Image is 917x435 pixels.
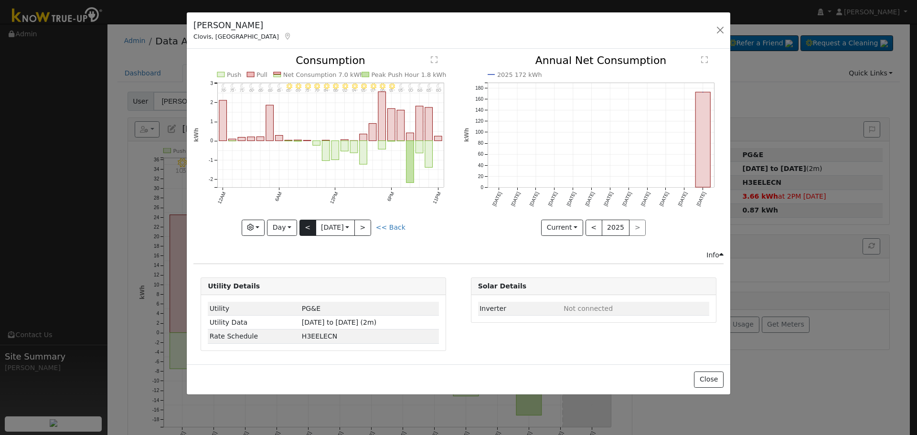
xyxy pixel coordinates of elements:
text: kWh [463,128,470,142]
div: Info [706,250,724,260]
rect: onclick="" [388,109,395,141]
rect: onclick="" [322,140,330,141]
rect: onclick="" [313,141,320,146]
text: Pull [256,71,267,78]
text: Consumption [296,54,365,66]
rect: onclick="" [266,106,274,141]
text: 0 [480,185,483,190]
i: 12AM - Clear [222,83,226,89]
button: Close [694,371,723,388]
rect: onclick="" [425,141,433,168]
i: 8AM - Clear [296,83,301,89]
rect: onclick="" [276,136,283,141]
p: 69° [294,89,303,93]
rect: onclick="" [294,140,302,141]
p: 93° [397,89,406,93]
text: [DATE] [621,191,632,207]
p: 95° [388,89,397,93]
rect: onclick="" [350,141,358,153]
span: [DATE] to [DATE] (2m) [302,318,376,326]
p: 83° [425,89,434,93]
p: 69° [247,89,256,93]
td: Utility Data [208,316,300,329]
text: 2025 172 kWh [497,71,542,78]
text: [DATE] [603,191,614,207]
p: 76° [219,89,228,93]
p: 95° [360,89,369,93]
i: 7PM - Clear [399,83,404,89]
p: 73° [303,89,312,93]
text: [DATE] [547,191,558,207]
text: 140 [475,107,483,113]
text:  [701,56,708,64]
button: Current [541,220,583,236]
p: 65° [276,89,285,93]
rect: onclick="" [360,134,367,141]
rect: onclick="" [238,138,245,141]
text: 6AM [274,191,283,202]
span: Clovis, [GEOGRAPHIC_DATA] [193,33,279,40]
text: 120 [475,119,483,124]
i: 2PM - Clear [352,83,358,89]
text: [DATE] [565,191,576,207]
text: Peak Push Hour 1.8 kWh [372,71,447,78]
i: 8PM - Clear [409,83,414,89]
i: 6AM - Clear [277,83,282,89]
rect: onclick="" [378,141,386,149]
i: 4PM - Clear [371,83,376,89]
text: 60 [478,152,483,157]
button: < [299,220,316,236]
button: < [586,220,602,236]
text: Push [227,71,242,78]
text: 6PM [386,191,395,202]
i: 1AM - Clear [231,83,235,89]
rect: onclick="" [303,140,311,141]
rect: onclick="" [360,141,367,164]
text: [DATE] [658,191,669,207]
text: 0 [211,138,213,144]
text: 80 [478,141,483,146]
text: 20 [478,174,483,179]
rect: onclick="" [416,106,424,141]
span: ID: null, authorized: None [564,305,613,312]
i: 3AM - Clear [250,83,255,89]
rect: onclick="" [256,137,264,141]
text: 160 [475,96,483,102]
text: Net Consumption 7.0 kWh [283,71,364,78]
p: 84° [322,89,331,93]
text: [DATE] [528,191,539,207]
td: Rate Schedule [208,329,300,343]
i: 3PM - Clear [362,83,367,89]
p: 86° [416,89,425,93]
rect: onclick="" [406,133,414,141]
i: 11AM - Clear [324,83,330,89]
p: 88° [331,89,341,93]
strong: Solar Details [478,282,526,290]
rect: onclick="" [247,137,255,141]
p: 90° [406,89,416,93]
p: 97° [369,89,378,93]
text: [DATE] [491,191,502,207]
rect: onclick="" [425,107,433,141]
span: R [302,332,337,340]
rect: onclick="" [341,141,349,151]
rect: onclick="" [406,141,414,183]
p: 96° [378,89,387,93]
rect: onclick="" [285,140,292,141]
text: 11PM [432,191,442,204]
p: 65° [285,89,294,93]
text: [DATE] [640,191,651,207]
strong: Utility Details [208,282,260,290]
a: << Back [376,223,405,231]
i: 1PM - Clear [342,83,348,89]
td: Utility [208,302,300,316]
i: 10AM - Clear [315,83,320,89]
text:  [431,56,437,64]
i: 5PM - Clear [380,83,386,89]
rect: onclick="" [695,92,710,187]
text: [DATE] [584,191,595,207]
text: [DATE] [510,191,521,207]
span: ID: 17035850, authorized: 07/07/25 [302,305,320,312]
rect: onclick="" [331,141,339,160]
